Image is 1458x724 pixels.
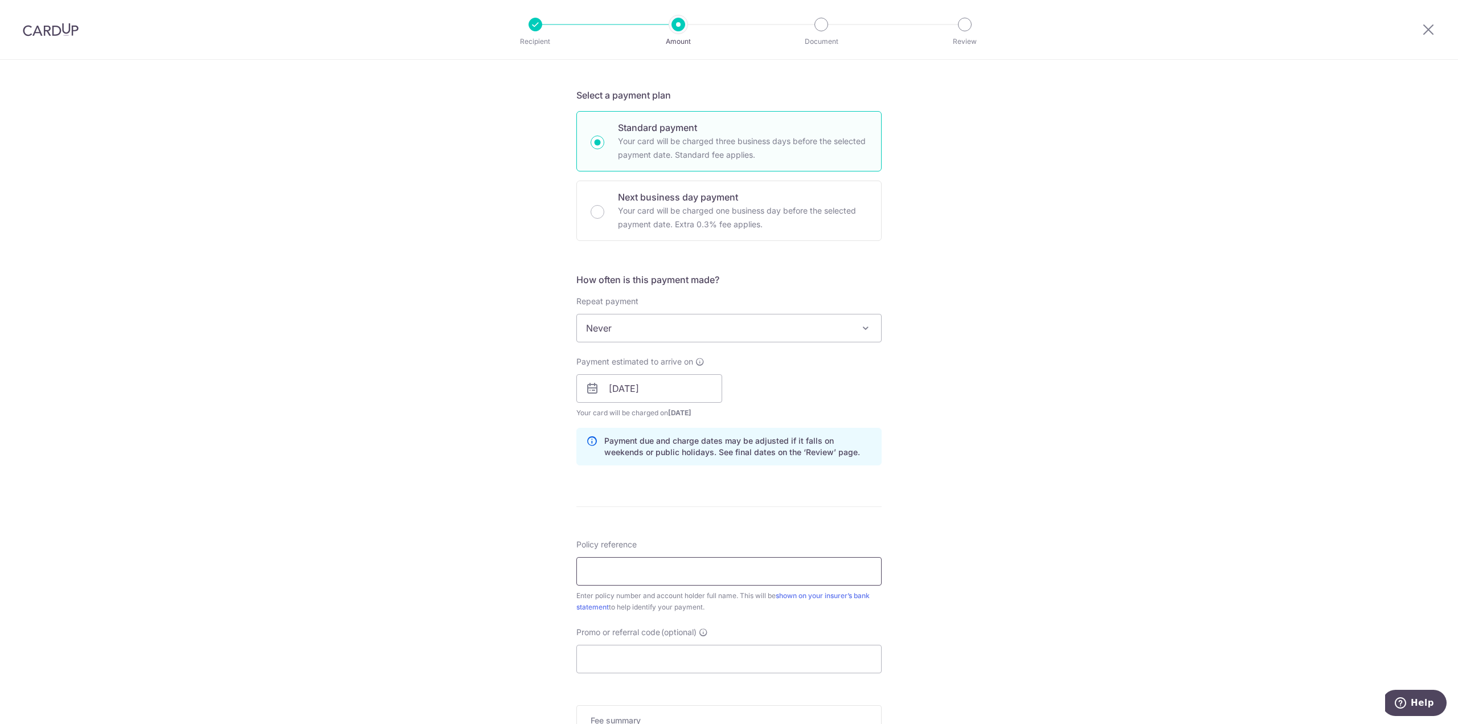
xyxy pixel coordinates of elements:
p: Your card will be charged three business days before the selected payment date. Standard fee appl... [618,134,867,162]
h5: How often is this payment made? [576,273,882,287]
span: Never [577,314,881,342]
span: (optional) [661,627,697,638]
span: Payment estimated to arrive on [576,356,693,367]
span: Never [576,314,882,342]
h5: Select a payment plan [576,88,882,102]
p: Document [779,36,863,47]
p: Payment due and charge dates may be adjusted if it falls on weekends or public holidays. See fina... [604,435,872,458]
p: Your card will be charged one business day before the selected payment date. Extra 0.3% fee applies. [618,204,867,231]
iframe: Opens a widget where you can find more information [1385,690,1447,718]
div: Enter policy number and account holder full name. This will be to help identify your payment. [576,590,882,613]
p: Next business day payment [618,190,867,204]
img: CardUp [23,23,79,36]
p: Review [923,36,1007,47]
p: Amount [636,36,720,47]
label: Repeat payment [576,296,638,307]
label: Policy reference [576,539,637,550]
p: Standard payment [618,121,867,134]
span: [DATE] [668,408,691,417]
span: Your card will be charged on [576,407,722,419]
p: Recipient [493,36,578,47]
input: DD / MM / YYYY [576,374,722,403]
span: Promo or referral code [576,627,660,638]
